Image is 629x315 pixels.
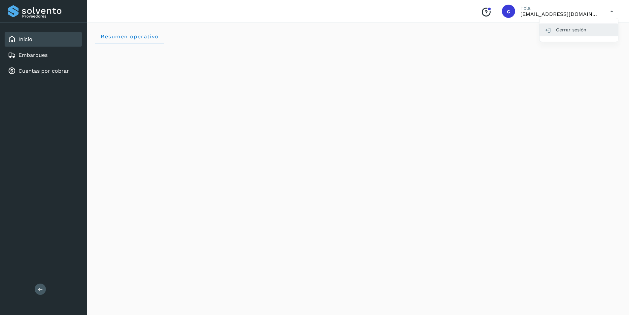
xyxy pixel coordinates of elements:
div: Cerrar sesión [540,23,618,36]
p: Proveedores [22,14,79,19]
a: Inicio [18,36,32,42]
div: Cuentas por cobrar [5,64,82,78]
div: Embarques [5,48,82,62]
a: Cuentas por cobrar [18,68,69,74]
div: Inicio [5,32,82,47]
a: Embarques [18,52,48,58]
